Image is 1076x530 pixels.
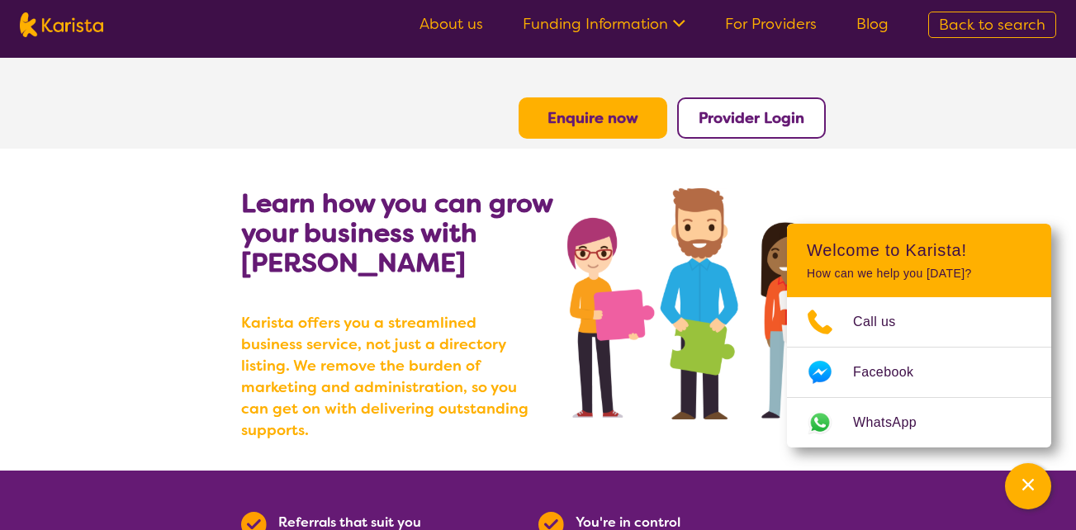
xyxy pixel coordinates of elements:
[677,97,826,139] button: Provider Login
[725,14,817,34] a: For Providers
[787,224,1051,447] div: Channel Menu
[856,14,889,34] a: Blog
[787,297,1051,447] ul: Choose channel
[419,14,483,34] a: About us
[547,108,638,128] a: Enquire now
[241,186,552,280] b: Learn how you can grow your business with [PERSON_NAME]
[853,410,936,435] span: WhatsApp
[523,14,685,34] a: Funding Information
[807,267,1031,281] p: How can we help you [DATE]?
[928,12,1056,38] a: Back to search
[939,15,1045,35] span: Back to search
[853,310,916,334] span: Call us
[807,240,1031,260] h2: Welcome to Karista!
[519,97,667,139] button: Enquire now
[1003,461,1054,512] iframe: Chat Window
[567,188,835,419] img: grow your business with Karista
[853,360,933,385] span: Facebook
[241,312,538,441] b: Karista offers you a streamlined business service, not just a directory listing. We remove the bu...
[699,108,804,128] a: Provider Login
[787,398,1051,447] a: Web link opens in a new tab.
[20,12,103,37] img: Karista logo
